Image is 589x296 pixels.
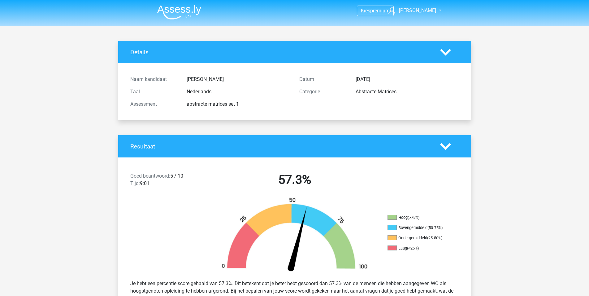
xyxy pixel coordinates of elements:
[388,215,449,220] li: Hoog
[407,246,419,250] div: (<25%)
[388,225,449,231] li: Bovengemiddeld
[388,245,449,251] li: Laag
[126,100,182,108] div: Assessment
[361,8,370,14] span: Kies
[399,7,436,13] span: [PERSON_NAME]
[130,180,140,186] span: Tijd:
[351,88,464,95] div: Abstracte Matrices
[157,5,201,20] img: Assessly
[295,88,351,95] div: Categorie
[130,143,431,150] h4: Resultaat
[130,173,170,179] span: Goed beantwoord:
[388,235,449,241] li: Ondergemiddeld
[182,76,295,83] div: [PERSON_NAME]
[386,7,437,14] a: [PERSON_NAME]
[370,8,390,14] span: premium
[126,88,182,95] div: Taal
[408,215,419,220] div: (>75%)
[215,172,375,187] h2: 57.3%
[182,88,295,95] div: Nederlands
[182,100,295,108] div: abstracte matrices set 1
[130,49,431,56] h4: Details
[427,225,443,230] div: (50-75%)
[295,76,351,83] div: Datum
[351,76,464,83] div: [DATE]
[427,236,442,240] div: (25-50%)
[126,172,210,190] div: 5 / 10 9:01
[211,197,378,275] img: 57.25fd9e270242.png
[126,76,182,83] div: Naam kandidaat
[357,7,393,15] a: Kiespremium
